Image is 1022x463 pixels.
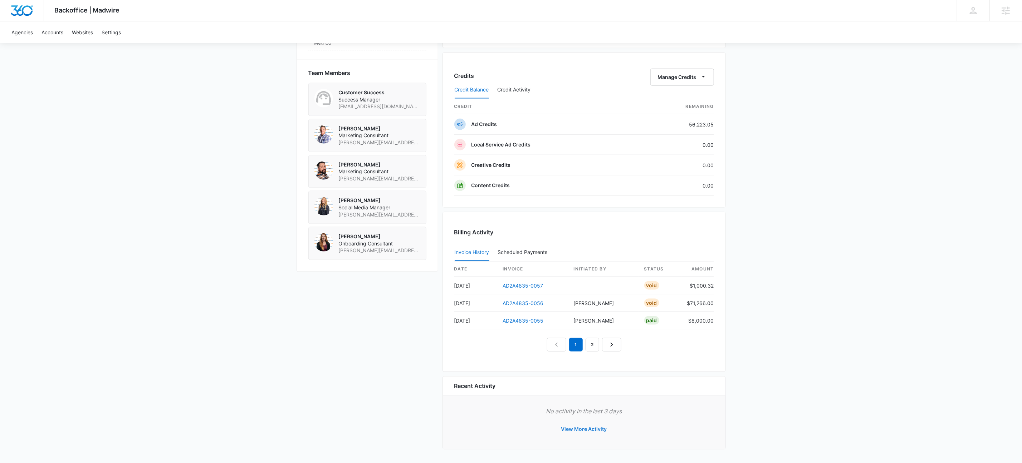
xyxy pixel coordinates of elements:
[586,338,599,352] a: Page 2
[471,161,511,169] p: Creative Credits
[568,294,639,312] td: [PERSON_NAME]
[681,312,714,329] td: $8,000.00
[314,161,333,180] img: Ryan Bullinger
[97,21,125,43] a: Settings
[547,338,621,352] nav: Pagination
[454,262,497,277] th: date
[650,69,714,86] button: Manage Credits
[339,96,420,103] span: Success Manager
[339,168,420,175] span: Marketing Consultant
[339,247,420,254] span: [PERSON_NAME][EMAIL_ADDRESS][PERSON_NAME][DOMAIN_NAME]
[454,312,497,329] td: [DATE]
[644,299,659,307] div: Void
[37,21,68,43] a: Accounts
[339,132,420,139] span: Marketing Consultant
[498,250,551,255] div: Scheduled Payments
[339,125,420,132] p: [PERSON_NAME]
[68,21,97,43] a: Websites
[339,103,420,110] span: [EMAIL_ADDRESS][DOMAIN_NAME]
[454,382,496,390] h6: Recent Activity
[638,155,714,175] td: 0.00
[681,277,714,294] td: $1,000.32
[497,262,568,277] th: invoice
[569,338,583,352] em: 1
[339,161,420,168] p: [PERSON_NAME]
[638,99,714,114] th: Remaining
[471,182,510,189] p: Content Credits
[455,244,489,261] button: Invoice History
[602,338,621,352] a: Next Page
[339,233,420,240] p: [PERSON_NAME]
[681,294,714,312] td: $71,266.00
[503,283,543,289] a: AD2A4835-0057
[339,139,420,146] span: [PERSON_NAME][EMAIL_ADDRESS][PERSON_NAME][DOMAIN_NAME]
[454,99,638,114] th: credit
[638,175,714,196] td: 0.00
[454,228,714,237] h3: Billing Activity
[339,211,420,218] span: [PERSON_NAME][EMAIL_ADDRESS][PERSON_NAME][DOMAIN_NAME]
[644,316,659,325] div: Paid
[639,262,681,277] th: status
[503,318,544,324] a: AD2A4835-0055
[503,300,544,306] a: AD2A4835-0056
[339,197,420,204] p: [PERSON_NAME]
[644,281,659,290] div: Void
[471,121,497,128] p: Ad Credits
[308,69,351,77] span: Team Members
[339,89,420,96] p: Customer Success
[638,114,714,135] td: 56,223.05
[314,197,333,215] img: Lydia Agoliati
[454,71,474,80] h3: Credits
[471,141,531,148] p: Local Service Ad Credits
[55,6,120,14] span: Backoffice | Madwire
[638,135,714,155] td: 0.00
[568,312,639,329] td: [PERSON_NAME]
[314,125,333,144] img: Derek Fortier
[454,294,497,312] td: [DATE]
[339,240,420,247] span: Onboarding Consultant
[339,175,420,182] span: [PERSON_NAME][EMAIL_ADDRESS][PERSON_NAME][DOMAIN_NAME]
[7,21,37,43] a: Agencies
[681,262,714,277] th: amount
[455,81,489,99] button: Credit Balance
[454,407,714,415] p: No activity in the last 3 days
[554,420,614,438] button: View More Activity
[568,262,639,277] th: Initiated By
[314,233,333,252] img: Laura Streeter
[498,81,531,99] button: Credit Activity
[454,277,497,294] td: [DATE]
[339,204,420,211] span: Social Media Manager
[314,89,333,108] img: Customer Success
